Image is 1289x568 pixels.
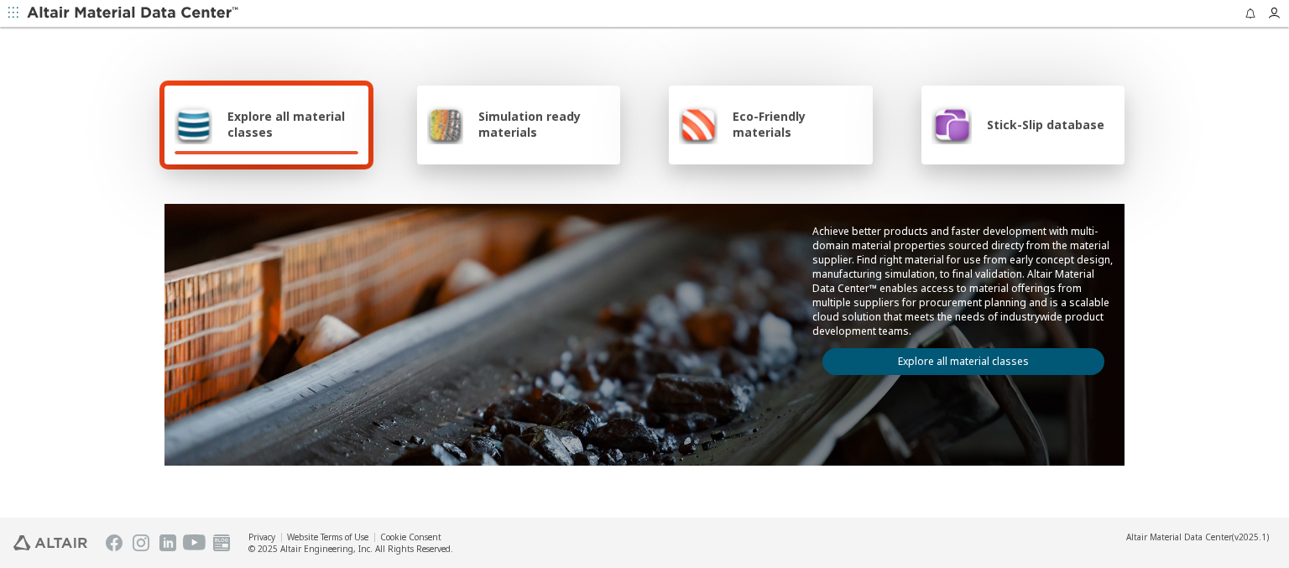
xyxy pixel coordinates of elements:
[13,535,87,550] img: Altair Engineering
[1126,531,1269,543] div: (v2025.1)
[380,531,441,543] a: Cookie Consent
[478,108,610,140] span: Simulation ready materials
[248,543,453,555] div: © 2025 Altair Engineering, Inc. All Rights Reserved.
[27,5,241,22] img: Altair Material Data Center
[822,348,1104,375] a: Explore all material classes
[175,104,212,144] img: Explore all material classes
[248,531,275,543] a: Privacy
[287,531,368,543] a: Website Terms of Use
[987,117,1104,133] span: Stick-Slip database
[932,104,972,144] img: Stick-Slip database
[1126,531,1232,543] span: Altair Material Data Center
[733,108,862,140] span: Eco-Friendly materials
[679,104,718,144] img: Eco-Friendly materials
[812,224,1114,338] p: Achieve better products and faster development with multi-domain material properties sourced dire...
[427,104,463,144] img: Simulation ready materials
[227,108,358,140] span: Explore all material classes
